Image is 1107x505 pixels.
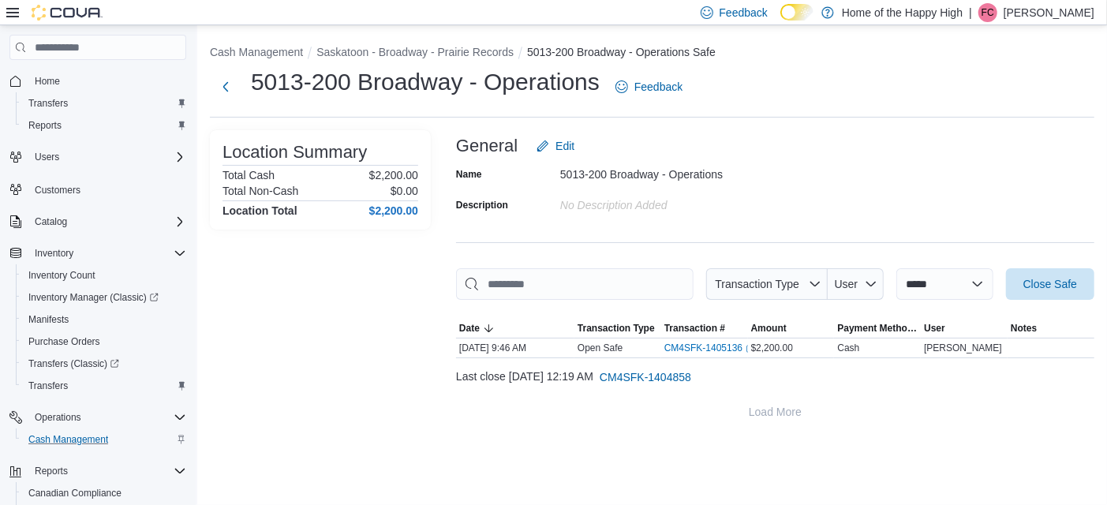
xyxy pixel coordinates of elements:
[1006,268,1094,300] button: Close Safe
[456,168,482,181] label: Name
[22,332,186,351] span: Purchase Orders
[828,268,884,300] button: User
[22,116,68,135] a: Reports
[1004,3,1094,22] p: [PERSON_NAME]
[16,353,193,375] a: Transfers (Classic)
[978,3,997,22] div: Fiona Corney
[456,339,574,357] div: [DATE] 9:46 AM
[924,342,1002,354] span: [PERSON_NAME]
[28,212,73,231] button: Catalog
[837,342,859,354] div: Cash
[16,286,193,309] a: Inventory Manager (Classic)
[837,322,918,335] span: Payment Methods
[391,185,418,197] p: $0.00
[28,380,68,392] span: Transfers
[223,204,297,217] h4: Location Total
[28,181,87,200] a: Customers
[835,278,858,290] span: User
[706,268,828,300] button: Transaction Type
[751,342,793,354] span: $2,200.00
[28,462,186,481] span: Reports
[22,310,186,329] span: Manifests
[3,211,193,233] button: Catalog
[578,342,623,354] p: Open Safe
[22,310,75,329] a: Manifests
[456,396,1094,428] button: Load More
[16,309,193,331] button: Manifests
[720,5,768,21] span: Feedback
[16,375,193,397] button: Transfers
[3,242,193,264] button: Inventory
[16,92,193,114] button: Transfers
[22,354,125,373] a: Transfers (Classic)
[210,46,303,58] button: Cash Management
[3,406,193,428] button: Operations
[28,71,186,91] span: Home
[834,319,921,338] button: Payment Methods
[574,319,661,338] button: Transaction Type
[22,484,186,503] span: Canadian Compliance
[22,376,186,395] span: Transfers
[661,319,748,338] button: Transaction #
[28,487,122,499] span: Canadian Compliance
[223,169,275,181] h6: Total Cash
[16,482,193,504] button: Canadian Compliance
[609,71,689,103] a: Feedback
[28,408,88,427] button: Operations
[560,162,772,181] div: 5013-200 Broadway - Operations
[35,465,68,477] span: Reports
[751,322,787,335] span: Amount
[22,430,114,449] a: Cash Management
[35,151,59,163] span: Users
[527,46,716,58] button: 5013-200 Broadway - Operations Safe
[3,146,193,168] button: Users
[456,361,1094,393] div: Last close [DATE] 12:19 AM
[22,288,165,307] a: Inventory Manager (Classic)
[748,319,835,338] button: Amount
[210,71,241,103] button: Next
[456,319,574,338] button: Date
[22,332,107,351] a: Purchase Orders
[1011,322,1037,335] span: Notes
[28,433,108,446] span: Cash Management
[369,169,418,181] p: $2,200.00
[982,3,994,22] span: FC
[3,69,193,92] button: Home
[921,319,1008,338] button: User
[28,313,69,326] span: Manifests
[22,94,74,113] a: Transfers
[22,288,186,307] span: Inventory Manager (Classic)
[22,266,186,285] span: Inventory Count
[22,266,102,285] a: Inventory Count
[530,130,581,162] button: Edit
[28,148,186,166] span: Users
[28,269,95,282] span: Inventory Count
[32,5,103,21] img: Cova
[3,178,193,200] button: Customers
[3,460,193,482] button: Reports
[223,143,367,162] h3: Location Summary
[28,335,100,348] span: Purchase Orders
[22,430,186,449] span: Cash Management
[600,369,691,385] span: CM4SFK-1404858
[1023,276,1077,292] span: Close Safe
[560,193,772,211] div: No Description added
[251,66,600,98] h1: 5013-200 Broadway - Operations
[35,75,60,88] span: Home
[316,46,514,58] button: Saskatoon - Broadway - Prairie Records
[28,212,186,231] span: Catalog
[35,215,67,228] span: Catalog
[28,462,74,481] button: Reports
[842,3,963,22] p: Home of the Happy High
[16,428,193,451] button: Cash Management
[223,185,299,197] h6: Total Non-Cash
[35,247,73,260] span: Inventory
[16,114,193,137] button: Reports
[22,354,186,373] span: Transfers (Classic)
[210,44,1094,63] nav: An example of EuiBreadcrumbs
[22,376,74,395] a: Transfers
[456,199,508,211] label: Description
[28,148,65,166] button: Users
[28,97,68,110] span: Transfers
